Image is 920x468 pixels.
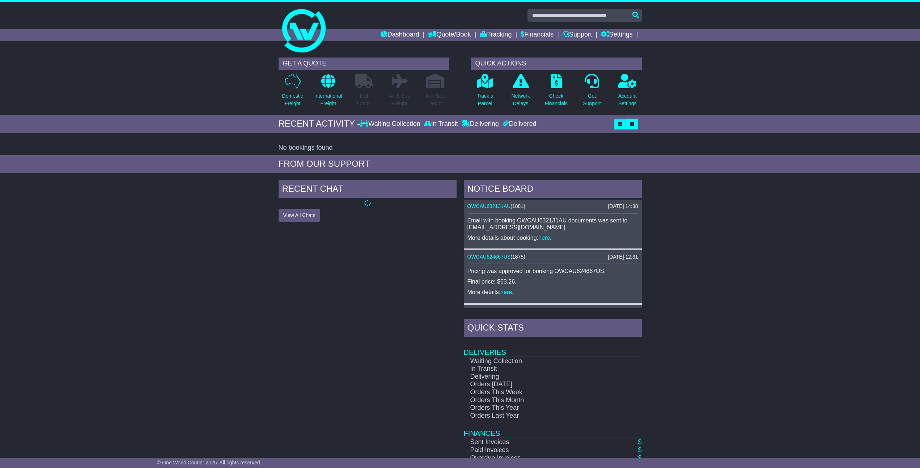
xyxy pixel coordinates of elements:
[467,254,638,260] div: ( )
[582,73,601,111] a: GetSupport
[467,278,638,285] p: Final price: $63.26.
[500,289,512,295] a: here
[279,180,457,200] div: RECENT CHAT
[464,404,616,412] td: Orders This Year
[389,92,410,107] p: Air & Sea Freight
[282,92,303,107] p: Domestic Freight
[511,73,530,111] a: NetworkDelays
[360,120,422,128] div: Waiting Collection
[425,92,445,107] p: Air / Sea Depot
[279,144,642,152] div: No bookings found
[601,29,633,41] a: Settings
[583,92,601,107] p: Get Support
[512,254,523,260] span: 1875
[544,73,568,111] a: CheckFinancials
[467,217,638,231] p: Email with booking OWCAU632131AU documents was sent to [EMAIL_ADDRESS][DOMAIN_NAME].
[467,254,511,260] a: OWCAU624667US
[511,92,530,107] p: Network Delays
[521,29,554,41] a: Financials
[476,73,494,111] a: Track aParcel
[281,73,303,111] a: DomesticFreight
[157,460,262,465] span: © One World Courier 2025. All rights reserved.
[464,438,616,446] td: Sent Invoices
[464,412,616,420] td: Orders Last Year
[464,373,616,381] td: Delivering
[428,29,471,41] a: Quote/Book
[480,29,512,41] a: Tracking
[279,58,449,70] div: GET A QUOTE
[618,92,637,107] p: Account Settings
[355,92,373,107] p: Full Loads
[464,380,616,388] td: Orders [DATE]
[471,58,642,70] div: QUICK ACTIONS
[314,92,342,107] p: International Freight
[501,120,537,128] div: Delivered
[608,254,638,260] div: [DATE] 12:31
[464,388,616,396] td: Orders This Week
[477,92,493,107] p: Track a Parcel
[538,235,550,241] a: here
[381,29,419,41] a: Dashboard
[464,339,642,357] td: Deliveries
[464,319,642,339] div: Quick Stats
[314,73,343,111] a: InternationalFreight
[464,396,616,404] td: Orders This Month
[467,289,638,295] p: More details: .
[638,438,641,446] a: $
[467,203,511,209] a: OWCAU632131AU
[464,357,616,365] td: Waiting Collection
[545,92,568,107] p: Check Financials
[618,73,637,111] a: AccountSettings
[279,209,320,222] button: View All Chats
[464,420,642,438] td: Finances
[563,29,592,41] a: Support
[638,454,641,461] a: $
[467,203,638,209] div: ( )
[464,365,616,373] td: In Transit
[464,446,616,454] td: Paid Invoices
[464,180,642,200] div: NOTICE BOARD
[512,203,523,209] span: 1881
[279,119,360,129] div: RECENT ACTIVITY -
[422,120,460,128] div: In Transit
[638,446,641,454] a: $
[608,203,638,209] div: [DATE] 14:38
[279,159,642,169] div: FROM OUR SUPPORT
[460,120,501,128] div: Delivering
[464,454,616,462] td: Overdue Invoices
[467,234,638,241] p: More details about booking: .
[467,268,638,275] p: Pricing was approved for booking OWCAU624667US.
